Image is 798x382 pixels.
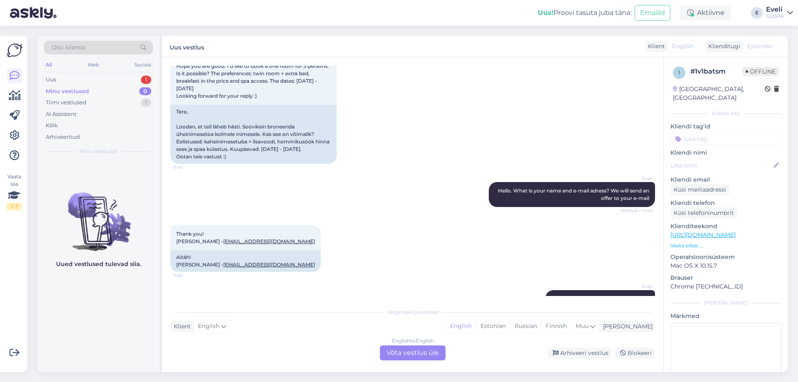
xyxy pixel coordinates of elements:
[680,5,731,20] div: Aktiivne
[705,42,740,51] div: Klienditugi
[678,69,680,76] span: 1
[621,283,653,290] span: Eveli
[46,76,56,84] div: Uus
[742,67,779,76] span: Offline
[766,13,784,20] div: GOSPA
[510,320,541,333] div: Russian
[670,253,781,261] p: Operatsioonisüsteem
[670,133,781,145] input: Lisa tag
[173,164,204,170] span: 11:45
[46,99,86,107] div: Tiimi vestlused
[766,6,784,13] div: Eveli
[751,7,763,19] div: E
[52,43,85,52] span: Otsi kliente
[615,347,655,359] div: Blokeeri
[80,148,117,155] span: Minu vestlused
[670,261,781,270] p: Mac OS X 10.15.7
[766,6,793,20] a: EveliGOSPA
[170,308,655,316] div: Valige keel ja vastake
[476,320,510,333] div: Estonian
[498,187,650,201] span: Hello. What is your name and e-mail adress? We will send an offer to your e-mail
[198,322,219,331] span: English
[673,85,765,102] div: [GEOGRAPHIC_DATA], [GEOGRAPHIC_DATA]
[7,173,22,210] div: Vaata siia
[621,207,653,214] span: Nähtud ✓ 11:46
[671,161,772,170] input: Lisa nimi
[446,320,476,333] div: English
[538,8,631,18] div: Proovi tasuta juba täna:
[86,59,101,70] div: Web
[7,203,22,210] div: 1 / 3
[548,347,612,359] div: Arhiveeri vestlus
[139,87,151,96] div: 0
[600,322,653,331] div: [PERSON_NAME]
[141,76,151,84] div: 1
[670,207,737,219] div: Küsi telefoninumbrit
[747,42,773,51] span: Estonian
[7,42,22,58] img: Askly Logo
[670,175,781,184] p: Kliendi email
[670,222,781,231] p: Klienditeekond
[170,322,191,331] div: Klient
[670,199,781,207] p: Kliendi telefon
[46,121,58,130] div: Kõik
[670,148,781,157] p: Kliendi nimi
[672,42,694,51] span: English
[46,110,76,118] div: AI Assistent
[170,105,337,164] div: Tere, Loodan, et teil läheb hästi. Sooviksin broneerida üheinimesetoa kolmele inimesele. Kas see ...
[635,5,670,21] button: Emailid
[690,67,742,76] div: # 1v1batsm
[37,177,160,252] img: No chats
[538,9,554,17] b: Uus!
[176,231,315,244] span: Thank you! [PERSON_NAME] -
[56,260,141,269] p: Uued vestlused tulevad siia.
[670,312,781,320] p: Märkmed
[670,242,781,249] p: Vaata edasi ...
[170,250,321,272] div: Aitäh! [PERSON_NAME] -
[551,296,649,302] span: Thank you, we will send an offer shortly
[170,41,204,52] label: Uus vestlus
[670,274,781,282] p: Brauser
[44,59,54,70] div: All
[670,184,729,195] div: Küsi meiliaadressi
[392,337,434,345] div: English to English
[541,320,571,333] div: Finnish
[223,261,315,268] a: [EMAIL_ADDRESS][DOMAIN_NAME]
[670,110,781,117] div: Kliendi info
[133,59,153,70] div: Socials
[173,272,204,278] span: 11:50
[576,322,589,330] span: Muu
[46,87,89,96] div: Minu vestlused
[380,345,446,360] div: Võta vestlus üle
[645,42,665,51] div: Klient
[176,48,330,99] span: Hello, Hope you are good. I'd like to book a one room for 3 persons. Is it possible? The preferen...
[670,231,736,239] a: [URL][DOMAIN_NAME]
[670,299,781,307] div: [PERSON_NAME]
[223,238,315,244] a: [EMAIL_ADDRESS][DOMAIN_NAME]
[670,122,781,131] p: Kliendi tag'id
[46,133,80,141] div: Arhiveeritud
[141,99,151,107] div: 1
[670,282,781,291] p: Chrome [TECHNICAL_ID]
[621,175,653,182] span: Eveli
